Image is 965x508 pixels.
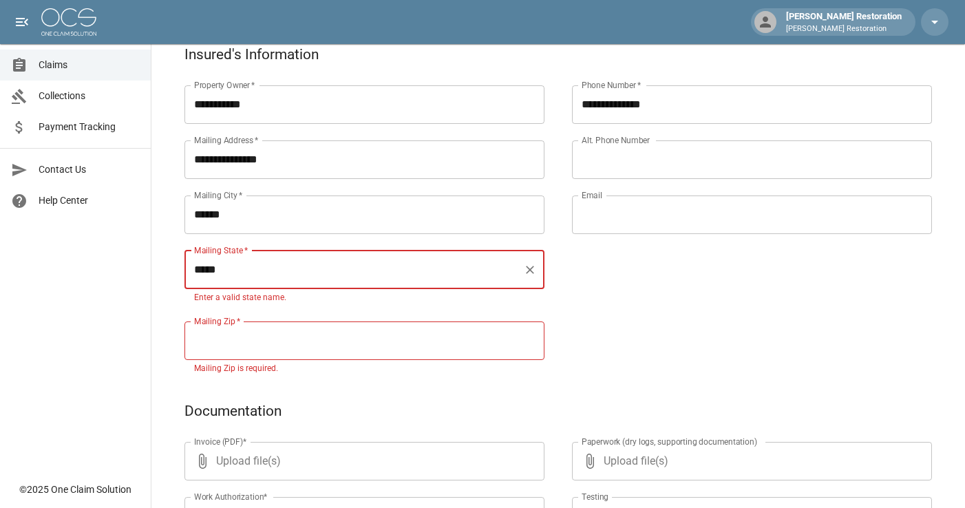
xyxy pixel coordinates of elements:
[39,120,140,134] span: Payment Tracking
[39,89,140,103] span: Collections
[39,58,140,72] span: Claims
[41,8,96,36] img: ocs-logo-white-transparent.png
[582,436,757,447] label: Paperwork (dry logs, supporting documentation)
[216,442,507,480] span: Upload file(s)
[194,134,258,146] label: Mailing Address
[582,189,602,201] label: Email
[194,436,247,447] label: Invoice (PDF)*
[194,291,535,305] p: Enter a valid state name.
[8,8,36,36] button: open drawer
[194,189,243,201] label: Mailing City
[520,260,540,279] button: Clear
[604,442,895,480] span: Upload file(s)
[39,193,140,208] span: Help Center
[582,134,650,146] label: Alt. Phone Number
[582,79,641,91] label: Phone Number
[194,491,268,502] label: Work Authorization*
[781,10,907,34] div: [PERSON_NAME] Restoration
[194,79,255,91] label: Property Owner
[194,244,248,256] label: Mailing State
[582,491,608,502] label: Testing
[194,315,241,327] label: Mailing Zip
[39,162,140,177] span: Contact Us
[19,483,131,496] div: © 2025 One Claim Solution
[194,362,535,376] p: Mailing Zip is required.
[786,23,902,35] p: [PERSON_NAME] Restoration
